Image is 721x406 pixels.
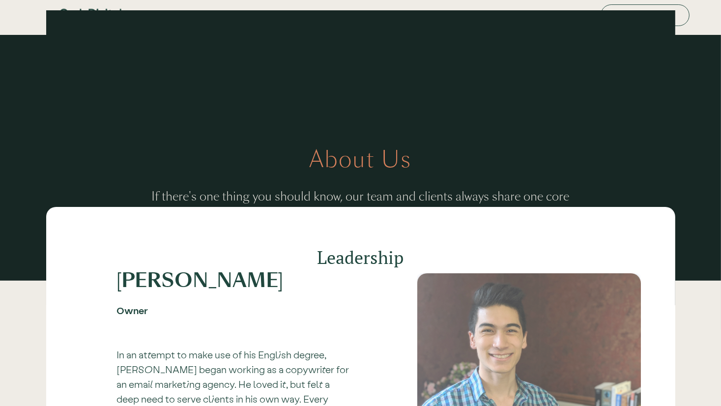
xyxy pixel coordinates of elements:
[310,146,412,173] h1: About Us
[601,4,690,26] a: Discover More
[116,303,354,318] div: Owner
[115,246,606,268] h2: Leadership
[149,188,572,223] h1: If there's one thing you should know, our team and clients always share one core ethos: to leave ...
[116,273,354,288] h1: [PERSON_NAME]
[542,0,596,30] a: Service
